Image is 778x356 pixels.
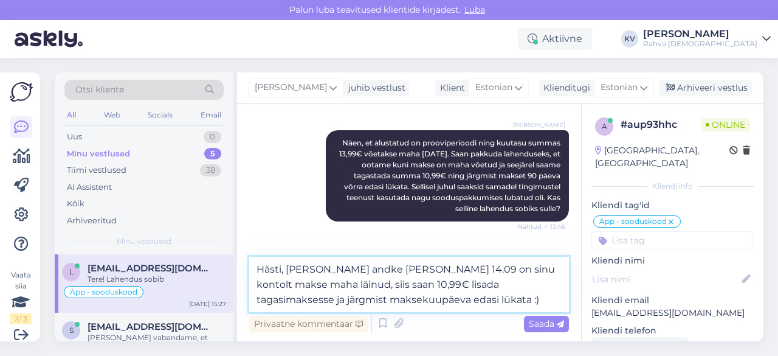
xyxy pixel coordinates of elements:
span: Online [701,118,750,131]
span: Saada [529,318,564,329]
p: Kliendi nimi [591,254,754,267]
div: Minu vestlused [67,148,130,160]
img: Askly Logo [10,82,33,102]
p: Kliendi tag'id [591,199,754,212]
span: s [69,326,74,335]
span: Näen, et alustatud on prooviperioodi ning kuutasu summas 13,99€ võetakse maha [DATE]. Saan pakkud... [339,138,562,213]
p: Kliendi email [591,294,754,307]
span: Äpp - sooduskood [70,288,137,296]
span: siisuke@gmail.com [88,321,214,332]
div: Email [198,107,224,123]
div: [DATE] 15:27 [189,299,226,309]
span: Luba [461,4,489,15]
div: # aup93hhc [621,117,701,132]
p: [EMAIL_ADDRESS][DOMAIN_NAME] [591,307,754,319]
span: l [69,267,74,276]
div: Uus [67,131,82,143]
input: Lisa nimi [592,273,740,286]
span: Estonian [601,81,638,94]
span: Otsi kliente [75,83,124,96]
textarea: Hästi, [PERSON_NAME] andke [PERSON_NAME] 14.09 on sinu kontolt makse maha läinud, siis saan 10,99... [249,257,569,312]
div: Vaata siia [10,270,32,324]
div: Kliendi info [591,181,754,192]
div: 38 [200,164,221,176]
div: Kõik [67,198,84,210]
div: Küsi telefoninumbrit [591,337,689,354]
div: Privaatne kommentaar [249,316,368,332]
span: leen.veering@gmail.com [88,263,214,274]
span: [PERSON_NAME] [255,81,327,94]
div: Arhiveeritud [67,215,117,227]
div: Tiimi vestlused [67,164,126,176]
span: Nähtud ✓ 13:46 [518,222,565,231]
span: a [602,122,607,131]
div: [PERSON_NAME] [643,29,757,39]
span: Äpp - sooduskood [599,218,667,225]
div: 5 [204,148,221,160]
span: Estonian [475,81,512,94]
div: KV [621,30,638,47]
div: Socials [145,107,175,123]
div: 0 [204,131,221,143]
div: Tere! Lahendus sobib [88,274,226,285]
div: Web [102,107,123,123]
input: Lisa tag [591,231,754,250]
div: Arhiveeri vestlus [659,80,752,96]
span: [PERSON_NAME] [513,120,565,130]
div: Rahva [DEMOGRAPHIC_DATA] [643,39,757,49]
div: 2 / 3 [10,313,32,324]
p: Kliendi telefon [591,324,754,337]
div: Aktiivne [518,28,592,50]
div: juhib vestlust [343,82,405,94]
div: [GEOGRAPHIC_DATA], [GEOGRAPHIC_DATA] [595,144,729,170]
div: All [64,107,78,123]
div: [PERSON_NAME] vabandame, et probleemi lahendamine on aega võtnud. [88,332,226,354]
a: [PERSON_NAME]Rahva [DEMOGRAPHIC_DATA] [643,29,771,49]
div: AI Assistent [67,181,112,194]
span: Minu vestlused [117,236,171,247]
div: Klient [435,82,465,94]
div: Klienditugi [539,82,590,94]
